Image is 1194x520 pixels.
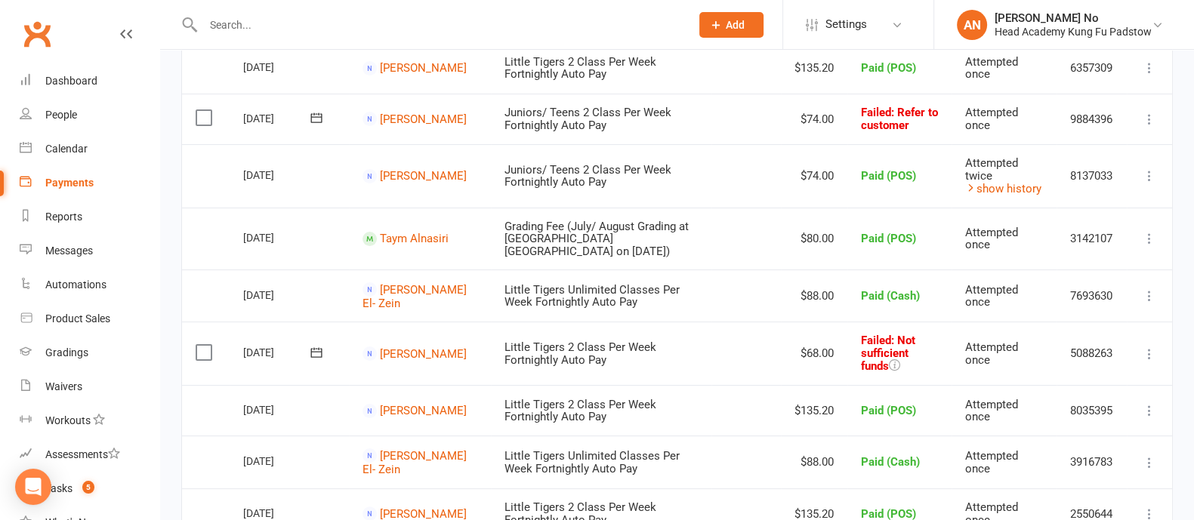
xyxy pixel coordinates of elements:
[1057,435,1127,488] td: 3916783
[243,163,313,186] div: [DATE]
[380,169,467,183] a: [PERSON_NAME]
[380,61,467,75] a: [PERSON_NAME]
[20,268,159,302] a: Automations
[243,106,313,130] div: [DATE]
[20,166,159,200] a: Payments
[1057,385,1127,436] td: 8035395
[20,472,159,506] a: Tasks 5
[20,370,159,404] a: Waivers
[45,109,77,121] div: People
[861,455,920,469] span: Paid (Cash)
[861,61,916,75] span: Paid (POS)
[781,144,847,208] td: $74.00
[20,200,159,234] a: Reports
[243,398,313,421] div: [DATE]
[82,481,94,494] span: 5
[20,404,159,438] a: Workouts
[965,182,1041,195] a: show history
[1057,94,1127,145] td: 9884396
[45,143,88,155] div: Calendar
[861,106,938,132] span: : Refer to customer
[965,449,1018,475] span: Attempted once
[965,398,1018,424] span: Attempted once
[965,340,1018,367] span: Attempted once
[243,226,313,249] div: [DATE]
[380,232,449,245] a: Taym Alnasiri
[504,220,689,258] span: Grading Fee (July/ August Grading at [GEOGRAPHIC_DATA] [GEOGRAPHIC_DATA] on [DATE])
[243,283,313,306] div: [DATE]
[504,163,671,189] span: Juniors/ Teens 2 Class Per Week Fortnightly Auto Pay
[504,55,656,82] span: Little Tigers 2 Class Per Week Fortnightly Auto Pay
[45,380,82,392] div: Waivers
[726,19,745,31] span: Add
[995,11,1152,25] div: [PERSON_NAME] No
[45,278,106,291] div: Automations
[861,334,915,373] span: : Not sufficient funds
[781,385,847,436] td: $135.20
[45,414,91,426] div: Workouts
[45,312,110,325] div: Product Sales
[20,132,159,166] a: Calendar
[965,55,1018,82] span: Attempted once
[781,322,847,385] td: $68.00
[699,12,764,38] button: Add
[1057,144,1127,208] td: 8137033
[45,245,93,257] div: Messages
[243,340,313,364] div: [DATE]
[504,398,656,424] span: Little Tigers 2 Class Per Week Fortnightly Auto Pay
[199,14,680,35] input: Search...
[243,449,313,472] div: [DATE]
[20,302,159,336] a: Product Sales
[965,106,1018,132] span: Attempted once
[380,112,467,126] a: [PERSON_NAME]
[45,346,88,358] div: Gradings
[20,438,159,472] a: Assessments
[380,346,467,360] a: [PERSON_NAME]
[861,289,920,303] span: Paid (Cash)
[45,482,73,494] div: Tasks
[957,10,987,40] div: AN
[20,64,159,98] a: Dashboard
[380,404,467,417] a: [PERSON_NAME]
[243,55,313,78] div: [DATE]
[20,234,159,268] a: Messages
[861,232,916,245] span: Paid (POS)
[504,340,656,367] span: Little Tigers 2 Class Per Week Fortnightly Auto Pay
[504,283,680,309] span: Little Tigers Unlimited Classes Per Week Fortnightly Auto Pay
[965,226,1018,252] span: Attempted once
[20,336,159,370] a: Gradings
[1057,42,1127,94] td: 6357309
[781,94,847,145] td: $74.00
[18,15,56,53] a: Clubworx
[20,98,159,132] a: People
[781,435,847,488] td: $88.00
[45,177,94,189] div: Payments
[781,208,847,270] td: $80.00
[1057,208,1127,270] td: 3142107
[1057,322,1127,385] td: 5088263
[15,469,51,505] div: Open Intercom Messenger
[1057,269,1127,322] td: 7693630
[781,42,847,94] td: $135.20
[995,25,1152,38] div: Head Academy Kung Fu Padstow
[825,8,867,42] span: Settings
[45,75,97,87] div: Dashboard
[363,282,467,310] a: [PERSON_NAME] El- Zein
[363,449,467,477] a: [PERSON_NAME] El- Zein
[861,169,916,183] span: Paid (POS)
[781,269,847,322] td: $88.00
[504,449,680,475] span: Little Tigers Unlimited Classes Per Week Fortnightly Auto Pay
[861,106,938,132] span: Failed
[861,404,916,417] span: Paid (POS)
[965,156,1018,183] span: Attempted twice
[861,334,915,373] span: Failed
[45,211,82,223] div: Reports
[965,283,1018,309] span: Attempted once
[504,106,671,132] span: Juniors/ Teens 2 Class Per Week Fortnightly Auto Pay
[45,448,120,460] div: Assessments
